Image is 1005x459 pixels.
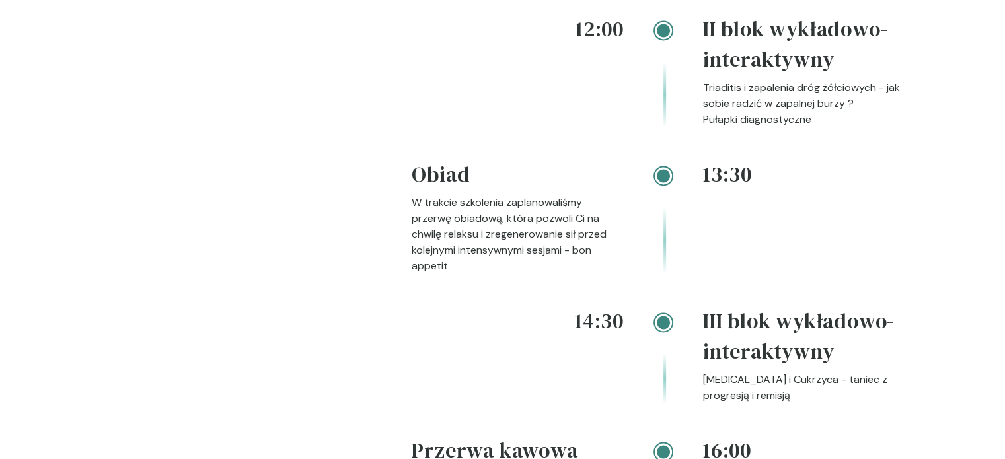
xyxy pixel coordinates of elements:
p: [MEDICAL_DATA] i Cukrzyca - taniec z progresją i remisją [703,372,915,404]
p: Triaditis i zapalenia dróg żółciowych - jak sobie radzić w zapalnej burzy ? [703,80,915,112]
h4: 13:30 [703,159,915,190]
h4: Obiad [412,159,624,195]
p: Pułapki diagnostyczne [703,112,915,127]
h4: III blok wykładowo-interaktywny [703,306,915,372]
h4: 14:30 [412,306,624,336]
h4: 12:00 [412,14,624,44]
h4: II blok wykładowo-interaktywny [703,14,915,80]
p: W trakcie szkolenia zaplanowaliśmy przerwę obiadową, która pozwoli Ci na chwilę relaksu i zregene... [412,195,624,274]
